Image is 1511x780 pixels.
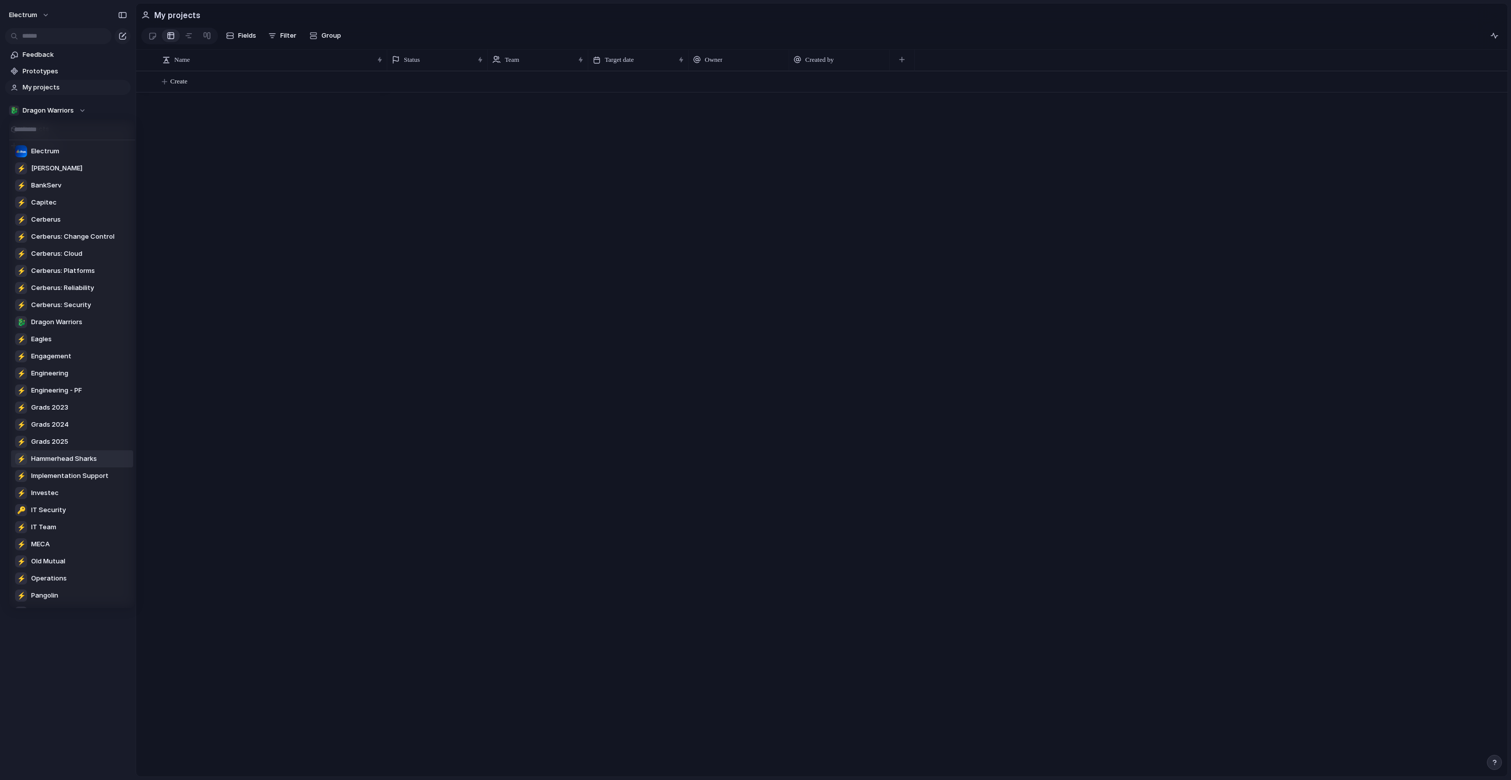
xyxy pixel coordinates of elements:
[31,180,61,190] span: BankServ
[15,470,27,482] div: ⚡
[15,453,27,465] div: ⚡
[31,556,65,566] span: Old Mutual
[31,266,95,276] span: Cerberus: Platforms
[15,214,27,226] div: ⚡
[31,198,57,208] span: Capitec
[31,471,109,481] span: Implementation Support
[31,522,56,532] span: IT Team
[31,232,115,242] span: Cerberus: Change Control
[31,300,91,310] span: Cerberus: Security
[31,368,68,378] span: Engineering
[31,539,50,549] span: MECA
[15,197,27,209] div: ⚡
[31,573,67,583] span: Operations
[15,282,27,294] div: ⚡
[15,316,27,328] div: 🐉
[15,607,27,619] div: ⚡
[15,590,27,602] div: ⚡
[31,608,101,618] span: Payments Engineering
[15,487,27,499] div: ⚡
[31,454,97,464] span: Hammerhead Sharks
[31,505,66,515] span: IT Security
[31,351,71,361] span: Engagement
[15,436,27,448] div: ⚡
[31,317,82,327] span: Dragon Warriors
[15,504,27,516] div: 🔑
[15,555,27,567] div: ⚡
[15,248,27,260] div: ⚡
[31,146,59,156] span: Electrum
[15,384,27,397] div: ⚡
[15,162,27,174] div: ⚡
[15,265,27,277] div: ⚡
[31,420,69,430] span: Grads 2024
[31,249,82,259] span: Cerberus: Cloud
[31,591,58,601] span: Pangolin
[31,215,61,225] span: Cerberus
[15,333,27,345] div: ⚡
[15,538,27,550] div: ⚡
[15,419,27,431] div: ⚡
[31,385,82,396] span: Engineering - PF
[31,163,82,173] span: [PERSON_NAME]
[15,521,27,533] div: ⚡
[31,283,94,293] span: Cerberus: Reliability
[15,231,27,243] div: ⚡
[15,299,27,311] div: ⚡
[15,367,27,379] div: ⚡
[15,179,27,191] div: ⚡
[15,572,27,584] div: ⚡
[31,437,68,447] span: Grads 2025
[31,403,68,413] span: Grads 2023
[15,350,27,362] div: ⚡
[31,334,52,344] span: Eagles
[31,488,59,498] span: Investec
[15,402,27,414] div: ⚡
